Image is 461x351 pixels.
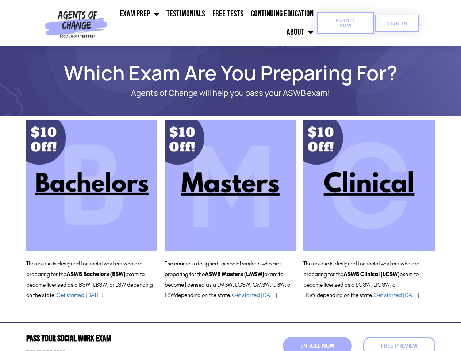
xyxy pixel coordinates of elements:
[232,291,279,298] a: Get started [DATE]!
[329,18,362,28] span: Enroll Now
[317,291,372,298] span: depending on the state
[56,291,103,298] a: Get started [DATE]!
[26,334,227,343] h2: Pass Your Social Work Exam
[209,5,247,23] a: Free Tests
[303,258,435,301] p: The course is designed for social workers who are preparing for the exam to become licensed as a ...
[381,343,418,349] span: Free Preview
[283,23,317,41] a: About
[52,88,410,98] p: Agents of Change will help you pass your ASWB exam!
[300,343,334,349] span: Enroll Now
[372,291,421,298] span: . !
[247,5,317,23] a: Continuing Education
[375,15,419,32] a: SIGN IN
[205,271,264,278] b: ASWB Masters (LMSW)
[66,271,126,278] b: ASWB Bachelors (BSW)
[26,258,158,301] p: The course is designed for social workers who are preparing for the exam to become licensed as a ...
[23,64,439,81] h1: Which Exam Are You Preparing For?
[175,291,279,298] span: depending on the state.
[374,291,419,298] a: Get started [DATE]
[116,5,163,23] a: Exam Prep
[387,21,407,26] span: SIGN IN
[317,12,374,34] a: Enroll Now
[343,271,400,278] b: ASWB Clinical (LCSW)
[110,5,317,41] nav: Menu
[163,5,209,23] a: Testimonials
[165,258,296,301] p: The course is designed for social workers who are preparing for the exam to become licensed as a ...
